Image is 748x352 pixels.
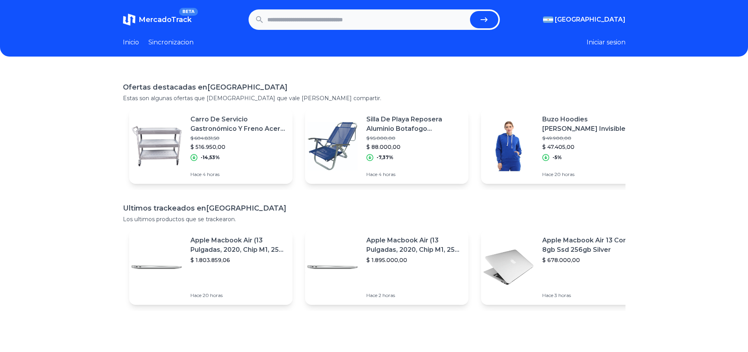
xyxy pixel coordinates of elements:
[123,82,625,93] h1: Ofertas destacadas en [GEOGRAPHIC_DATA]
[542,236,638,255] p: Apple Macbook Air 13 Core I5 8gb Ssd 256gb Silver
[542,292,638,299] p: Hace 3 horas
[366,143,462,151] p: $ 88.000,00
[555,15,625,24] span: [GEOGRAPHIC_DATA]
[305,229,468,305] a: Featured imageApple Macbook Air (13 Pulgadas, 2020, Chip M1, 256 Gb De Ssd, 8 Gb De Ram) - Plata$...
[190,236,286,255] p: Apple Macbook Air (13 Pulgadas, 2020, Chip M1, 256 Gb De Ssd, 8 Gb De Ram) - Plata
[123,13,135,26] img: MercadoTrack
[366,135,462,141] p: $ 95.000,00
[305,240,360,295] img: Featured image
[542,115,638,134] p: Buzo Hoodies [PERSON_NAME] Invisible Esp. C/capucha - Aerofit Sw
[179,8,198,16] span: BETA
[190,115,286,134] p: Carro De Servicio Gastronómico Y Freno Acero Inox 60x40 Lbc
[543,16,553,23] img: Argentina
[366,115,462,134] p: Silla De Playa Reposera Aluminio Botafogo Copacabana Azul
[481,108,644,184] a: Featured imageBuzo Hoodies [PERSON_NAME] Invisible Esp. C/capucha - Aerofit Sw$ 49.900,00$ 47.405...
[366,171,462,178] p: Hace 4 horas
[190,256,286,264] p: $ 1.803.859,06
[305,119,360,174] img: Featured image
[587,38,625,47] button: Iniciar sesion
[481,229,644,305] a: Featured imageApple Macbook Air 13 Core I5 8gb Ssd 256gb Silver$ 678.000,00Hace 3 horas
[201,154,220,161] p: -14,53%
[129,108,293,184] a: Featured imageCarro De Servicio Gastronómico Y Freno Acero Inox 60x40 Lbc$ 604.831,50$ 516.950,00...
[542,135,638,141] p: $ 49.900,00
[481,240,536,295] img: Featured image
[366,256,462,264] p: $ 1.895.000,00
[542,171,638,178] p: Hace 20 horas
[148,38,194,47] a: Sincronizacion
[129,119,184,174] img: Featured image
[139,15,192,24] span: MercadoTrack
[123,94,625,102] p: Estas son algunas ofertas que [DEMOGRAPHIC_DATA] que vale [PERSON_NAME] compartir.
[129,240,184,295] img: Featured image
[305,108,468,184] a: Featured imageSilla De Playa Reposera Aluminio Botafogo Copacabana Azul$ 95.000,00$ 88.000,00-7,3...
[542,143,638,151] p: $ 47.405,00
[542,256,638,264] p: $ 678.000,00
[190,143,286,151] p: $ 516.950,00
[123,38,139,47] a: Inicio
[190,135,286,141] p: $ 604.831,50
[190,171,286,178] p: Hace 4 horas
[366,292,462,299] p: Hace 2 horas
[377,154,393,161] p: -7,37%
[543,15,625,24] button: [GEOGRAPHIC_DATA]
[123,215,625,223] p: Los ultimos productos que se trackearon.
[129,229,293,305] a: Featured imageApple Macbook Air (13 Pulgadas, 2020, Chip M1, 256 Gb De Ssd, 8 Gb De Ram) - Plata$...
[366,236,462,255] p: Apple Macbook Air (13 Pulgadas, 2020, Chip M1, 256 Gb De Ssd, 8 Gb De Ram) - Plata
[481,119,536,174] img: Featured image
[190,292,286,299] p: Hace 20 horas
[123,203,625,214] h1: Ultimos trackeados en [GEOGRAPHIC_DATA]
[552,154,562,161] p: -5%
[123,13,192,26] a: MercadoTrackBETA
